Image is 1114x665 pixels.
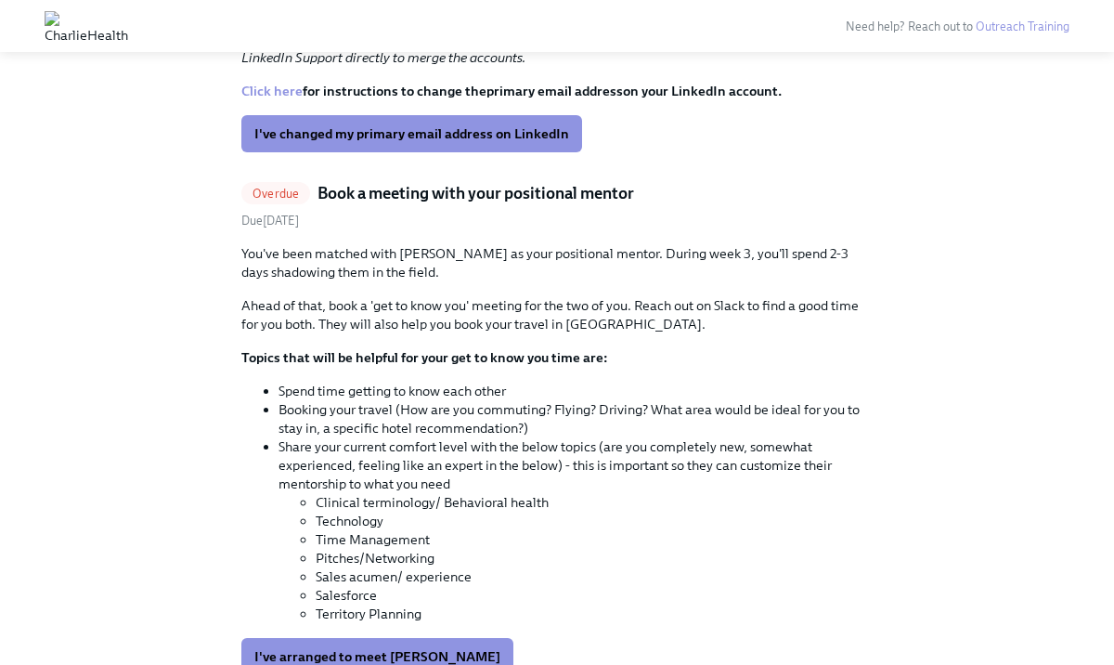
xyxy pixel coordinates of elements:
img: CharlieHealth [45,11,128,41]
span: Need help? Reach out to [846,20,1069,33]
h5: Book a meeting with your positional mentor [317,182,634,204]
li: Technology [316,512,873,530]
button: I've changed my primary email address on LinkedIn [241,115,582,152]
span: Overdue [241,187,310,201]
li: Territory Planning [316,605,873,623]
p: Ahead of that, book a 'get to know you' meeting for the two of you. Reach out on Slack to find a ... [241,296,873,333]
a: OverdueBook a meeting with your positional mentorDue[DATE] [241,182,873,229]
li: Salesforce [316,586,873,605]
li: Pitches/Networking [316,549,873,567]
strong: primary email address [486,83,623,99]
li: Time Management [316,530,873,549]
strong: Topics that will be helpful for your get to know you time are: [241,349,608,366]
strong: for instructions to change the on your LinkedIn account. [241,83,782,99]
li: Clinical terminology/ Behavioral health [316,493,873,512]
a: Click here [241,83,303,99]
a: Outreach Training [976,20,1069,33]
span: I've changed my primary email address on LinkedIn [254,124,569,143]
li: Spend time getting to know each other [278,382,873,400]
span: Wednesday, August 6th 2025, 10:00 am [241,214,299,228]
li: Sales acumen/ experience [316,567,873,586]
li: Booking your travel (How are you commuting? Flying? Driving? What area would be ideal for you to ... [278,400,873,437]
p: You've been matched with [PERSON_NAME] as your positional mentor. During week 3, you'll spend 2-3... [241,244,873,281]
li: Share your current comfort level with the below topics (are you completely new, somewhat experien... [278,437,873,623]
